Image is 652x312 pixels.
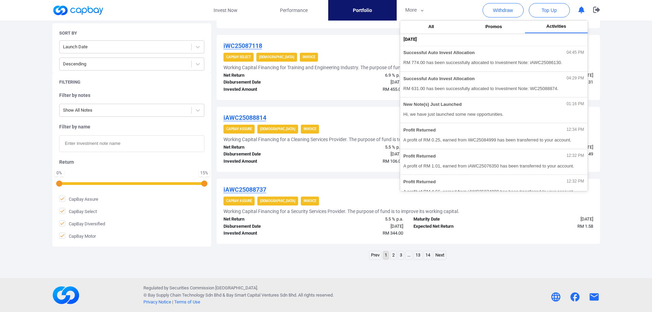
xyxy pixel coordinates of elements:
[404,76,475,82] span: Successful Auto Invest Allocation
[383,159,403,164] span: RM 106.00
[406,251,412,260] a: ...
[56,171,63,175] div: 0 %
[59,30,77,36] h5: Sort By
[577,224,593,229] span: RM 1.58
[408,216,503,223] div: Maturity Date
[226,292,296,298] span: Bay Smart Capital Ventures Sdn Bhd
[566,153,584,158] span: 12:32 PM
[143,299,171,304] a: Privacy Notice
[223,114,266,121] u: iAWC25088814
[59,196,98,202] span: CapBay Assure
[223,208,459,214] h5: Working Capital Financing for a Security Services Provider. The purpose of fund is to improve its...
[260,199,295,203] strong: [DEMOGRAPHIC_DATA]
[383,230,403,236] span: RM 344.00
[226,199,252,203] strong: CapBay Assure
[313,216,408,223] div: 5.5 % p.a.
[525,21,588,33] button: Activities
[400,46,588,72] button: Successful Auto Invest Allocation04:45 PMRM 774.00 has been successfully allocated to Investment ...
[59,92,204,98] h5: Filter by notes
[383,87,403,92] span: RM 455.00
[404,154,436,159] span: Profit Returned
[313,151,408,158] div: [DATE]
[218,72,314,79] div: Net Return
[218,86,314,93] div: Invested Amount
[541,7,557,14] span: Top Up
[313,144,408,151] div: 5.5 % p.a.
[226,127,252,131] strong: CapBay Assure
[304,127,316,131] strong: Invoice
[404,85,584,92] span: RM 631.00 has been successfully allocated to Investment Note: WC25088874.
[369,251,381,260] a: Previous page
[260,127,295,131] strong: [DEMOGRAPHIC_DATA]
[259,55,294,59] strong: [DEMOGRAPHIC_DATA]
[59,159,204,165] h5: Return
[223,186,266,193] u: iAWC25088737
[400,123,588,149] button: Profit Returned12:34 PMA profit of RM 0.25, earned from iWC25084999 has been transferred to your ...
[546,24,566,29] span: Activities
[383,251,389,260] a: Page 1 is your current page
[200,171,208,175] div: 15 %
[52,282,80,309] img: footerLogo
[59,233,96,239] span: CapBay Motor
[59,124,204,130] h5: Filter by name
[313,79,408,86] div: [DATE]
[218,151,314,158] div: Disbursement Date
[353,7,372,14] span: Portfolio
[408,223,503,230] div: Expected Net Return
[404,137,584,143] span: A profit of RM 0.25, earned from iWC25084999 has been transferred to your account.
[462,21,525,33] button: Promos
[223,64,501,71] h5: Working Capital Financing for Training and Engineering Industry. The purpose of fund is to improv...
[280,7,308,14] span: Performance
[404,102,462,107] span: New Note(s) Just Launched
[503,216,598,223] div: [DATE]
[59,135,204,152] input: Enter investment note name
[414,251,422,260] a: Page 13
[404,36,417,43] span: [DATE]
[400,175,588,200] button: Profit Returned12:32 PMA profit of RM 4.66, earned from iAWC25074800 has been transferred to your...
[424,251,432,260] a: Page 14
[400,72,588,97] button: Successful Auto Invest Allocation04:29 PMRM 631.00 has been successfully allocated to Investment ...
[404,111,584,118] span: Hi, we have just launched some new opportunities.
[404,128,436,133] span: Profit Returned
[218,79,314,86] div: Disbursement Date
[59,79,80,85] h5: Filtering
[313,223,408,230] div: [DATE]
[483,3,524,17] button: Withdraw
[404,50,475,55] span: Successful Auto Invest Allocation
[434,251,446,260] a: Next page
[304,199,316,203] strong: Invoice
[59,220,105,227] span: CapBay Diversified
[404,179,436,185] span: Profit Returned
[429,24,434,29] span: All
[313,72,408,79] div: 6.9 % p.a.
[404,188,584,195] span: A profit of RM 4.66, earned from iAWC25074800 has been transferred to your account.
[218,216,314,223] div: Net Return
[566,102,584,107] span: 01:16 PM
[566,50,584,55] span: 04:45 PM
[400,97,588,123] button: New Note(s) Just Launched01:16 PMHi, we have just launched some new opportunities.
[226,55,251,59] strong: CapBay Select
[174,299,200,304] a: Terms of Use
[218,144,314,151] div: Net Return
[404,59,584,66] span: RM 774.00 has been successfully allocated to Investment Note: iAWC25086130.
[218,158,314,165] div: Invested Amount
[566,76,584,81] span: 04:29 PM
[529,3,570,17] button: Top Up
[398,251,404,260] a: Page 3
[218,230,314,237] div: Invested Amount
[303,55,315,59] strong: Invoice
[218,223,314,230] div: Disbursement Date
[59,208,97,215] span: CapBay Select
[143,285,334,306] p: Regulated by Securities Commission [GEOGRAPHIC_DATA]. © Bay Supply Chain Technology Sdn Bhd & . A...
[404,163,584,170] span: A profit of RM 1.01, earned from iAWC25076350 has been transferred to your account.
[400,149,588,175] button: Profit Returned12:32 PMA profit of RM 1.01, earned from iAWC25076350 has been transferred to your...
[566,127,584,132] span: 12:34 PM
[485,24,502,29] span: Promos
[223,42,262,49] u: iWC25087118
[391,251,396,260] a: Page 2
[566,179,584,184] span: 12:32 PM
[400,21,463,33] button: All
[223,136,489,142] h5: Working Capital Financing for a Cleaning Services Provider. The purpose of fund is to improve its...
